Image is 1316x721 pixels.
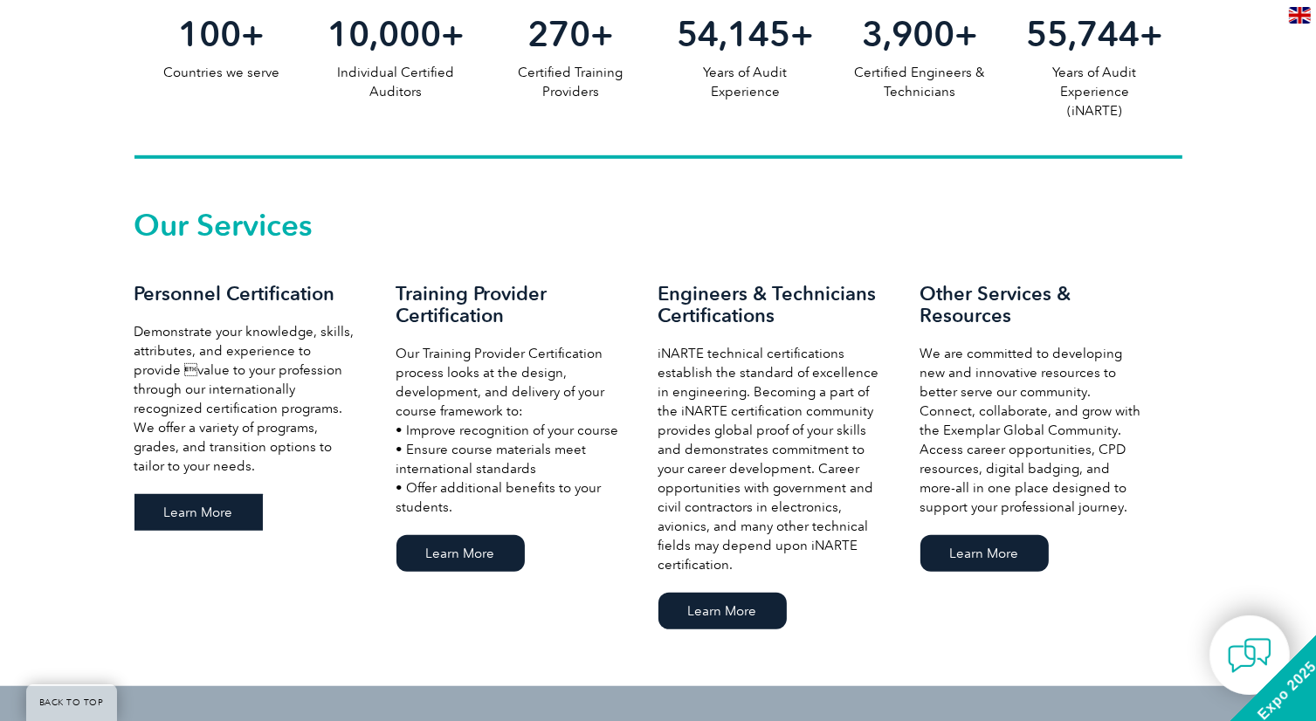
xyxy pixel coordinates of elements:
a: Learn More [396,535,525,572]
img: en [1289,7,1311,24]
h3: Personnel Certification [134,283,362,305]
span: 3,900 [862,13,954,55]
p: Our Training Provider Certification process looks at the design, development, and delivery of you... [396,344,624,517]
a: Learn More [134,494,263,531]
a: BACK TO TOP [26,684,117,721]
h2: + [134,20,309,48]
p: Certified Training Providers [483,63,658,101]
p: Demonstrate your knowledge, skills, attributes, and experience to provide value to your professi... [134,322,362,476]
img: contact-chat.png [1228,634,1271,677]
h2: + [308,20,483,48]
p: iNARTE technical certifications establish the standard of excellence in engineering. Becoming a p... [658,344,885,574]
h2: + [1007,20,1182,48]
h3: Other Services & Resources [920,283,1147,326]
p: Years of Audit Experience (iNARTE) [1007,63,1182,120]
p: Years of Audit Experience [658,63,832,101]
span: 54,145 [677,13,790,55]
span: 270 [527,13,590,55]
a: Learn More [920,535,1049,572]
h2: + [832,20,1007,48]
span: 100 [178,13,241,55]
h2: + [658,20,832,48]
h2: Our Services [134,211,1182,239]
span: 10,000 [327,13,441,55]
p: Individual Certified Auditors [308,63,483,101]
h2: + [483,20,658,48]
a: Learn More [658,593,787,629]
p: We are committed to developing new and innovative resources to better serve our community. Connec... [920,344,1147,517]
p: Certified Engineers & Technicians [832,63,1007,101]
h3: Training Provider Certification [396,283,624,326]
h3: Engineers & Technicians Certifications [658,283,885,326]
span: 55,744 [1026,13,1140,55]
p: Countries we serve [134,63,309,82]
